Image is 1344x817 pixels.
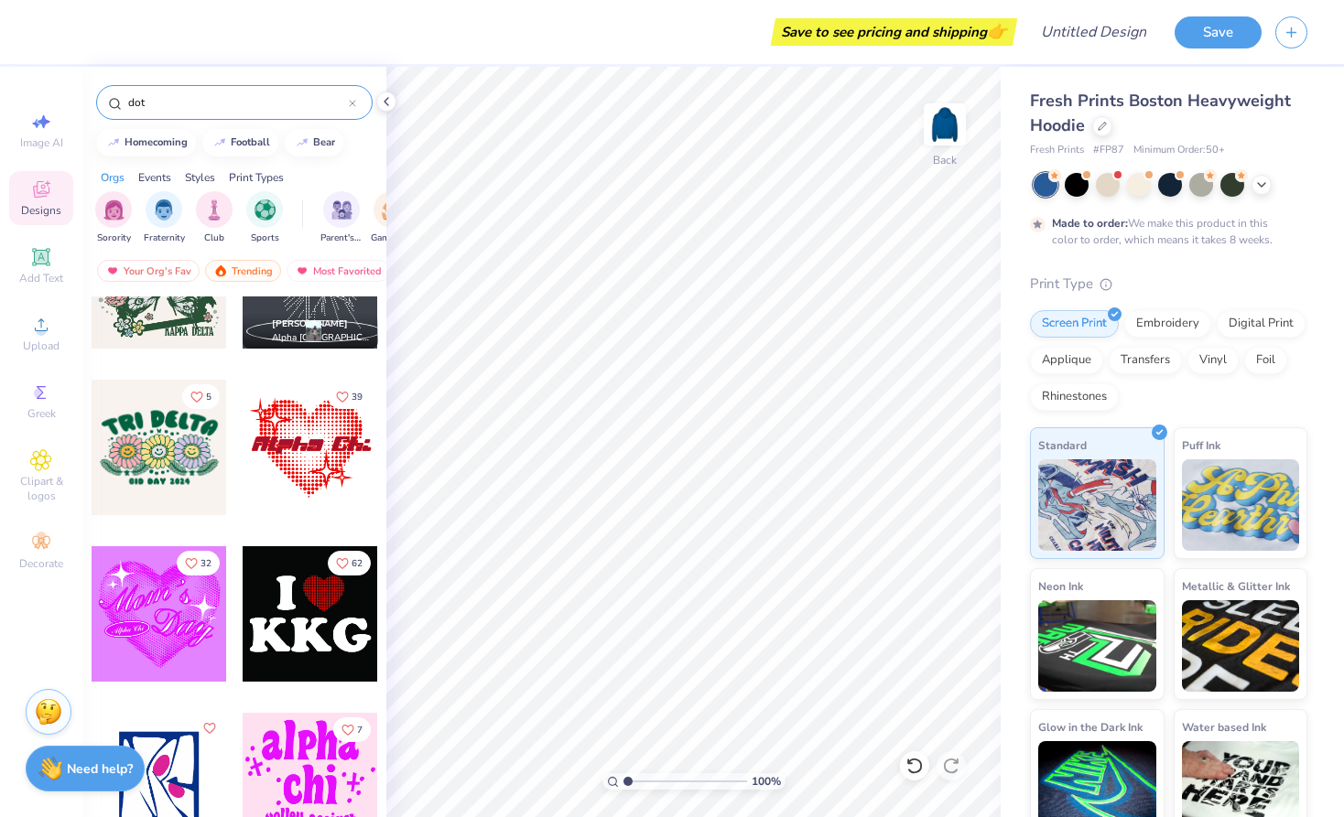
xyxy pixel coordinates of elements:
div: Applique [1030,347,1103,374]
img: Fraternity Image [154,199,174,220]
span: Image AI [20,135,63,150]
img: trend_line.gif [295,137,309,148]
span: [PERSON_NAME] [272,317,348,330]
img: Club Image [204,199,224,220]
img: Game Day Image [382,199,403,220]
div: Trending [205,260,281,282]
input: Untitled Design [1026,14,1161,50]
span: Glow in the Dark Ink [1038,717,1143,736]
img: Puff Ink [1182,459,1300,551]
div: filter for Fraternity [144,191,185,245]
button: Like [177,551,220,575]
img: Sports Image [255,199,276,220]
button: homecoming [96,129,196,156]
button: filter button [95,191,132,245]
span: Minimum Order: 50 + [1133,143,1225,158]
button: Like [328,551,371,575]
button: filter button [144,191,185,245]
span: Neon Ink [1038,576,1083,596]
button: football [202,129,278,156]
button: Like [182,384,220,409]
span: Designs [21,203,61,218]
span: Sorority [97,231,131,245]
img: Parent's Weekend Image [331,199,352,220]
div: Print Type [1030,274,1307,295]
div: Orgs [101,169,125,186]
div: Print Types [229,169,284,186]
img: Back [927,106,963,143]
button: Like [328,384,371,409]
div: Vinyl [1187,347,1239,374]
button: Like [199,717,221,739]
div: homecoming [125,137,188,147]
button: filter button [246,191,283,245]
div: filter for Club [196,191,233,245]
img: Standard [1038,459,1156,551]
div: Events [138,169,171,186]
div: Embroidery [1124,310,1211,338]
div: Digital Print [1217,310,1306,338]
button: Save [1175,16,1262,48]
div: Back [933,152,957,168]
div: Most Favorited [287,260,390,282]
span: Parent's Weekend [320,231,363,245]
span: Alpha [GEOGRAPHIC_DATA], [US_STATE][GEOGRAPHIC_DATA] [272,331,371,345]
span: Add Text [19,271,63,285]
div: filter for Sorority [95,191,132,245]
img: Sorority Image [103,199,125,220]
div: Styles [185,169,215,186]
span: Fraternity [144,231,185,245]
span: 7 [357,726,363,735]
span: 39 [352,392,363,402]
strong: Made to order: [1052,216,1128,231]
button: filter button [371,191,413,245]
img: most_fav.gif [105,264,120,277]
span: # FP87 [1093,143,1124,158]
div: filter for Game Day [371,191,413,245]
div: filter for Parent's Weekend [320,191,363,245]
span: Decorate [19,556,63,571]
img: trend_line.gif [106,137,121,148]
div: football [231,137,270,147]
span: 32 [201,559,211,568]
img: trending.gif [213,264,228,277]
img: trend_line.gif [212,137,227,148]
img: most_fav.gif [295,264,309,277]
span: 5 [206,392,211,402]
div: filter for Sports [246,191,283,245]
span: 👉 [987,20,1007,42]
span: Sports [251,231,279,245]
div: Rhinestones [1030,383,1119,411]
strong: Need help? [67,760,133,778]
div: Screen Print [1030,310,1119,338]
div: We make this product in this color to order, which means it takes 8 weeks. [1052,215,1277,248]
span: Clipart & logos [9,474,73,503]
span: Fresh Prints Boston Heavyweight Hoodie [1030,90,1291,136]
span: Puff Ink [1182,435,1220,455]
input: Try "Alpha" [126,93,349,112]
button: filter button [320,191,363,245]
button: filter button [196,191,233,245]
span: 100 % [752,773,781,790]
button: bear [285,129,343,156]
span: Greek [27,406,56,421]
span: Club [204,231,224,245]
div: Transfers [1109,347,1182,374]
div: bear [313,137,335,147]
img: Metallic & Glitter Ink [1182,600,1300,692]
span: Water based Ink [1182,717,1266,736]
span: Fresh Prints [1030,143,1084,158]
span: Standard [1038,435,1087,455]
span: Metallic & Glitter Ink [1182,576,1290,596]
button: Like [333,717,371,742]
img: Neon Ink [1038,600,1156,692]
div: Save to see pricing and shipping [775,18,1013,46]
span: Game Day [371,231,413,245]
div: Foil [1244,347,1287,374]
span: 62 [352,559,363,568]
div: Your Org's Fav [97,260,200,282]
span: Upload [23,339,60,353]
